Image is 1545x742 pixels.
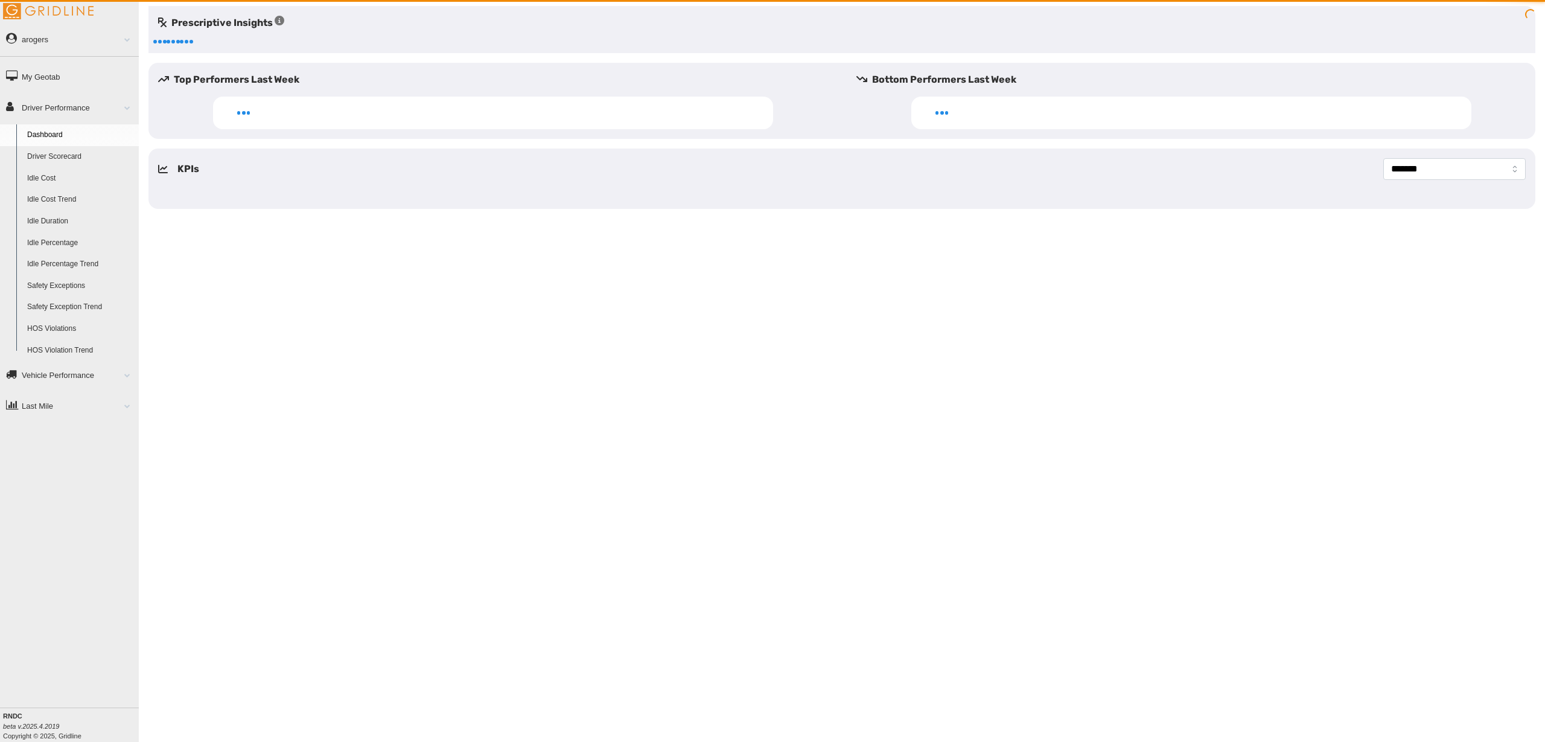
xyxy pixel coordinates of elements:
[22,254,139,275] a: Idle Percentage Trend
[22,232,139,254] a: Idle Percentage
[22,340,139,362] a: HOS Violation Trend
[3,3,94,19] img: Gridline
[3,712,22,720] b: RNDC
[22,275,139,297] a: Safety Exceptions
[177,162,199,176] h5: KPIs
[22,211,139,232] a: Idle Duration
[158,16,284,30] h5: Prescriptive Insights
[22,124,139,146] a: Dashboard
[3,723,59,730] i: beta v.2025.4.2019
[22,146,139,168] a: Driver Scorecard
[3,711,139,741] div: Copyright © 2025, Gridline
[22,296,139,318] a: Safety Exception Trend
[22,318,139,340] a: HOS Violations
[856,72,1535,87] h5: Bottom Performers Last Week
[158,72,837,87] h5: Top Performers Last Week
[22,189,139,211] a: Idle Cost Trend
[22,168,139,190] a: Idle Cost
